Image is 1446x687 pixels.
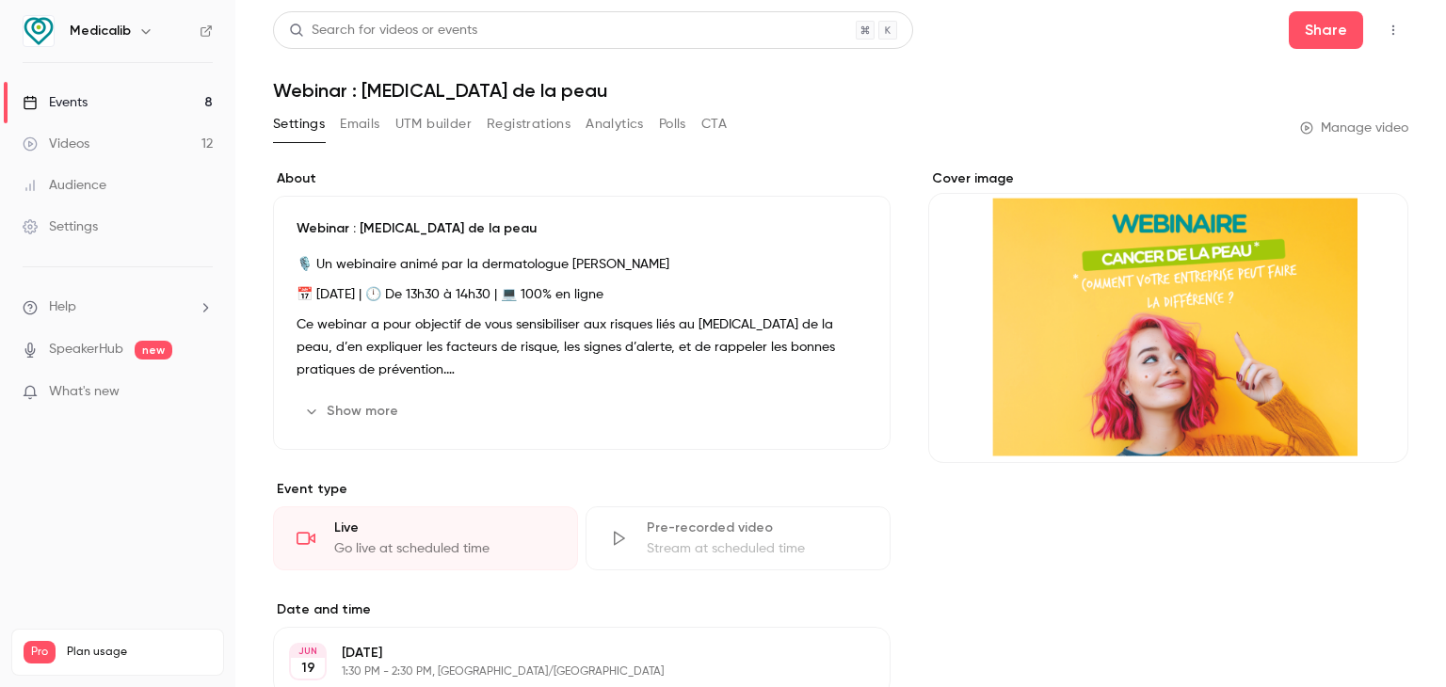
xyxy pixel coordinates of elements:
[273,600,891,619] label: Date and time
[395,109,472,139] button: UTM builder
[586,109,644,139] button: Analytics
[334,519,554,537] div: Live
[273,506,578,570] div: LiveGo live at scheduled time
[659,109,686,139] button: Polls
[342,644,791,663] p: [DATE]
[342,664,791,679] p: 1:30 PM - 2:30 PM, [GEOGRAPHIC_DATA]/[GEOGRAPHIC_DATA]
[23,93,88,112] div: Events
[701,109,727,139] button: CTA
[70,22,131,40] h6: Medicalib
[297,396,410,426] button: Show more
[23,176,106,195] div: Audience
[23,297,213,317] li: help-dropdown-opener
[647,519,867,537] div: Pre-recorded video
[340,109,379,139] button: Emails
[23,135,89,153] div: Videos
[273,169,891,188] label: About
[334,539,554,558] div: Go live at scheduled time
[928,169,1408,463] section: Cover image
[647,539,867,558] div: Stream at scheduled time
[190,384,213,401] iframe: Noticeable Trigger
[273,79,1408,102] h1: Webinar : [MEDICAL_DATA] de la peau
[291,645,325,658] div: JUN
[49,340,123,359] a: SpeakerHub
[24,16,54,46] img: Medicalib
[928,169,1408,188] label: Cover image
[135,341,172,359] span: new
[586,506,891,570] div: Pre-recorded videoStream at scheduled time
[49,297,76,317] span: Help
[1300,119,1408,137] a: Manage video
[297,219,867,238] p: Webinar : [MEDICAL_DATA] de la peau
[289,21,477,40] div: Search for videos or events
[297,313,867,381] p: Ce webinar a pour objectif de vous sensibiliser aux risques liés au [MEDICAL_DATA] de la peau, d’...
[487,109,570,139] button: Registrations
[1289,11,1363,49] button: Share
[23,217,98,236] div: Settings
[273,480,891,499] p: Event type
[273,109,325,139] button: Settings
[24,641,56,663] span: Pro
[67,645,212,660] span: Plan usage
[297,283,867,306] p: 📅 [DATE] | 🕛 De 13h30 à 14h30 | 💻 100% en ligne
[49,382,120,402] span: What's new
[301,659,315,678] p: 19
[297,253,867,276] p: 🎙️ Un webinaire animé par la dermatologue [PERSON_NAME]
